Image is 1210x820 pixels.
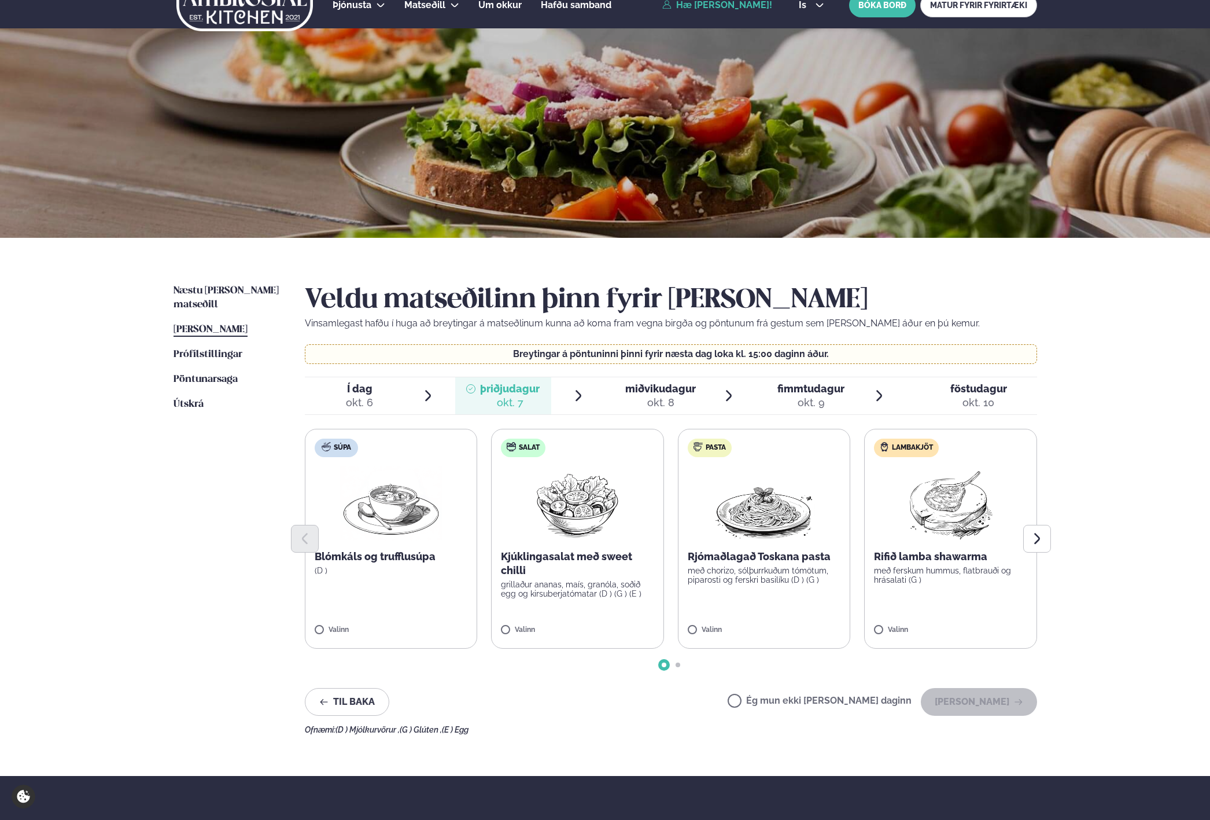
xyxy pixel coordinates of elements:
span: Lambakjöt [892,443,933,453]
p: Rifið lamba shawarma [874,550,1027,564]
p: grillaður ananas, maís, granóla, soðið egg og kirsuberjatómatar (D ) (G ) (E ) [501,580,654,598]
span: föstudagur [950,383,1007,395]
div: okt. 7 [480,396,540,410]
span: Go to slide 1 [662,663,666,667]
p: (D ) [315,566,468,575]
span: Útskrá [174,399,204,409]
span: is [799,1,810,10]
img: Lamb.svg [880,442,889,451]
span: miðvikudagur [625,383,696,395]
img: Lamb-Meat.png [899,466,1002,540]
button: is [790,1,833,10]
p: Breytingar á pöntuninni þinni fyrir næsta dag loka kl. 15:00 daginn áður. [316,350,1025,359]
span: [PERSON_NAME] [174,325,248,334]
button: Til baka [305,688,389,716]
img: salad.svg [507,442,516,451]
p: Blómkáls og trufflusúpa [315,550,468,564]
span: Næstu [PERSON_NAME] matseðill [174,286,279,310]
span: fimmtudagur [777,383,844,395]
div: okt. 8 [625,396,696,410]
a: [PERSON_NAME] [174,323,248,337]
span: (G ) Glúten , [400,725,442,734]
p: Rjómaðlagað Toskana pasta [688,550,841,564]
button: Previous slide [291,525,319,553]
h2: Veldu matseðilinn þinn fyrir [PERSON_NAME] [305,284,1037,317]
span: (E ) Egg [442,725,468,734]
button: [PERSON_NAME] [921,688,1037,716]
div: okt. 10 [950,396,1007,410]
span: þriðjudagur [480,383,540,395]
span: (D ) Mjólkurvörur , [335,725,400,734]
a: Næstu [PERSON_NAME] matseðill [174,284,282,312]
img: Spagetti.png [713,466,815,540]
span: Pöntunarsaga [174,374,238,384]
span: Í dag [346,382,373,396]
div: okt. 6 [346,396,373,410]
span: Go to slide 2 [676,663,680,667]
span: Pasta [706,443,726,453]
span: Súpa [334,443,351,453]
div: okt. 9 [777,396,844,410]
img: Salad.png [526,466,629,540]
p: með ferskum hummus, flatbrauði og hrásalati (G ) [874,566,1027,584]
span: Salat [519,443,540,453]
a: Útskrá [174,398,204,411]
a: Prófílstillingar [174,348,242,362]
p: Kjúklingasalat með sweet chilli [501,550,654,578]
button: Next slide [1023,525,1051,553]
span: Prófílstillingar [174,350,242,359]
img: soup.svg [322,442,331,451]
div: Ofnæmi: [305,725,1037,734]
p: Vinsamlegast hafðu í huga að breytingar á matseðlinum kunna að koma fram vegna birgða og pöntunum... [305,317,1037,330]
p: með chorizo, sólþurrkuðum tómötum, piparosti og ferskri basilíku (D ) (G ) [688,566,841,584]
a: Pöntunarsaga [174,373,238,387]
img: pasta.svg [693,442,703,451]
a: Cookie settings [12,785,35,808]
img: Soup.png [340,466,442,540]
